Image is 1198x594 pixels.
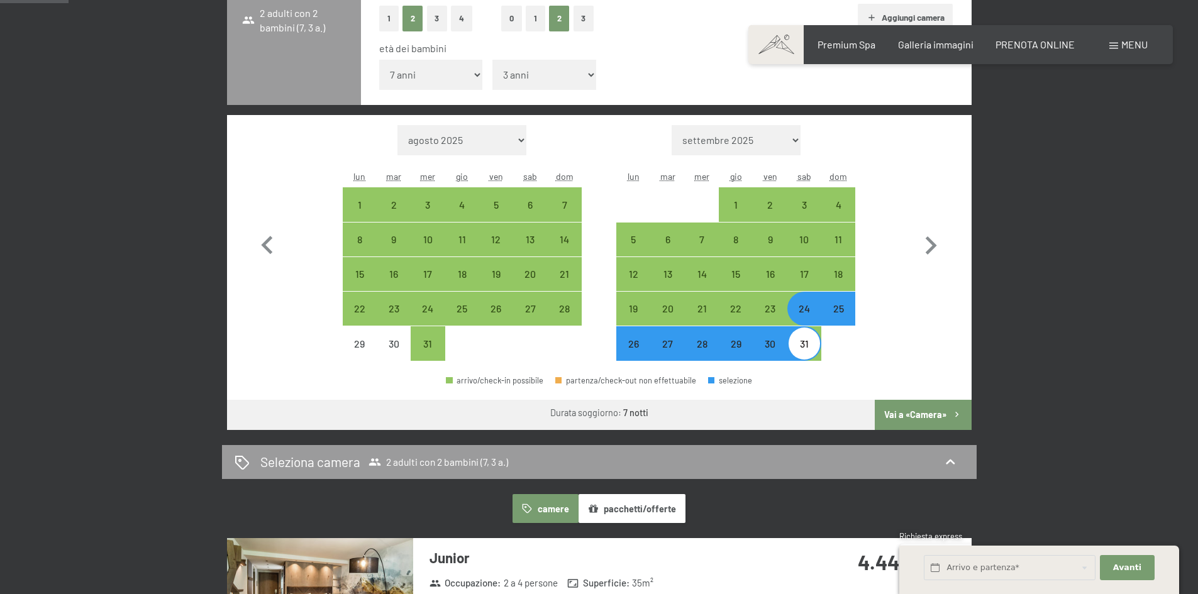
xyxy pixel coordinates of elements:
div: Sat Dec 06 2025 [513,187,547,221]
div: Tue Dec 16 2025 [377,257,411,291]
div: 5 [618,234,649,266]
div: 19 [618,304,649,335]
div: arrivo/check-in possibile [411,292,445,326]
div: 25 [823,304,854,335]
abbr: lunedì [628,171,640,182]
div: arrivo/check-in possibile [821,223,855,256]
abbr: venerdì [763,171,777,182]
div: 4 [823,200,854,231]
button: 4 [451,6,472,31]
strong: Superficie : [567,576,630,590]
div: Thu Jan 01 2026 [719,187,753,221]
div: arrivo/check-in possibile [753,292,787,326]
div: Sat Jan 10 2026 [787,223,821,256]
abbr: mercoledì [420,171,435,182]
div: Fri Dec 26 2025 [479,292,513,326]
div: arrivo/check-in possibile [719,187,753,221]
div: Thu Jan 08 2026 [719,223,753,256]
div: arrivo/check-in possibile [343,257,377,291]
div: Mon Dec 29 2025 [343,326,377,360]
div: 16 [754,269,785,300]
div: Fri Jan 23 2026 [753,292,787,326]
button: camere [513,494,578,523]
div: 25 [446,304,478,335]
span: Menu [1121,38,1148,50]
div: Thu Dec 18 2025 [445,257,479,291]
div: arrivo/check-in possibile [445,292,479,326]
a: PRENOTA ONLINE [996,38,1075,50]
div: arrivo/check-in possibile [719,257,753,291]
div: Mon Dec 08 2025 [343,223,377,256]
div: 30 [378,339,409,370]
div: 17 [412,269,443,300]
div: arrivo/check-in possibile [479,187,513,221]
abbr: martedì [660,171,675,182]
div: Fri Dec 19 2025 [479,257,513,291]
div: arrivo/check-in possibile [513,292,547,326]
div: Fri Jan 02 2026 [753,187,787,221]
span: Richiesta express [899,531,962,541]
div: arrivo/check-in possibile [616,257,650,291]
div: 15 [720,269,752,300]
div: arrivo/check-in possibile [547,187,581,221]
div: arrivo/check-in possibile [787,326,821,360]
div: 31 [789,339,820,370]
div: arrivo/check-in possibile [343,187,377,221]
div: arrivo/check-in possibile [787,187,821,221]
div: selezione [708,377,752,385]
div: 9 [378,234,409,266]
div: arrivo/check-in possibile [753,223,787,256]
div: arrivo/check-in possibile [753,187,787,221]
div: Sun Dec 07 2025 [547,187,581,221]
abbr: sabato [523,171,537,182]
div: Wed Dec 03 2025 [411,187,445,221]
div: 12 [480,234,512,266]
div: Sat Jan 31 2026 [787,326,821,360]
div: 13 [514,234,546,266]
div: Wed Dec 24 2025 [411,292,445,326]
button: Mese successivo [912,125,949,361]
div: Wed Dec 17 2025 [411,257,445,291]
div: 22 [344,304,375,335]
abbr: domenica [556,171,574,182]
div: 5 [480,200,512,231]
div: 16 [378,269,409,300]
div: partenza/check-out non effettuabile [555,377,696,385]
div: arrivo/check-in possibile [821,257,855,291]
div: Sun Dec 28 2025 [547,292,581,326]
abbr: martedì [386,171,401,182]
b: 7 notti [623,407,648,418]
div: 23 [378,304,409,335]
div: 29 [720,339,752,370]
button: 1 [526,6,545,31]
div: Sun Dec 14 2025 [547,223,581,256]
div: Mon Jan 19 2026 [616,292,650,326]
div: Sun Dec 21 2025 [547,257,581,291]
button: pacchetti/offerte [579,494,685,523]
div: arrivo/check-in possibile [445,223,479,256]
span: Avanti [1113,562,1141,573]
div: Wed Jan 07 2026 [685,223,719,256]
div: 24 [789,304,820,335]
div: Fri Jan 09 2026 [753,223,787,256]
button: 1 [379,6,399,31]
div: 21 [686,304,718,335]
div: arrivo/check-in possibile [513,257,547,291]
div: arrivo/check-in non effettuabile [343,326,377,360]
div: Sat Jan 03 2026 [787,187,821,221]
div: 13 [652,269,684,300]
div: arrivo/check-in possibile [547,223,581,256]
div: Tue Jan 20 2026 [651,292,685,326]
button: 3 [574,6,594,31]
div: 8 [344,234,375,266]
div: 4 [446,200,478,231]
div: Mon Jan 05 2026 [616,223,650,256]
div: 29 [344,339,375,370]
h3: Junior [430,548,804,568]
button: 2 [402,6,423,31]
div: 17 [789,269,820,300]
div: Wed Jan 21 2026 [685,292,719,326]
abbr: giovedì [730,171,742,182]
div: arrivo/check-in possibile [411,257,445,291]
div: Sun Jan 11 2026 [821,223,855,256]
